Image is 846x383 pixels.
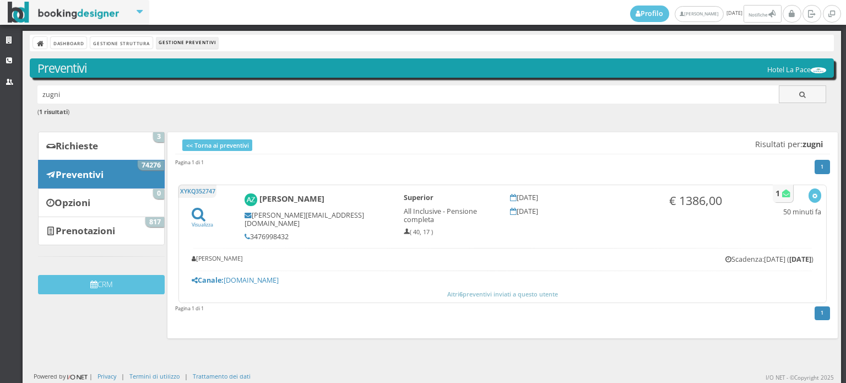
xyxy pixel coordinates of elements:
[630,5,783,23] span: [DATE]
[192,276,224,285] b: Canale:
[192,214,213,228] a: Visualizza
[38,132,165,160] a: Richieste 3
[37,109,827,116] h6: ( )
[178,185,216,198] h5: XYKQ352747
[185,372,188,380] div: |
[811,67,826,73] img: c3084f9b7d3611ed9c9d0608f5526cb6.png
[97,372,116,380] a: Privacy
[38,160,165,188] a: Preventivi 74276
[783,208,821,216] h5: 50 minuti fa
[192,255,243,262] h6: [PERSON_NAME]
[755,139,823,149] span: Risultati per:
[404,229,495,236] h6: ( 40, 17 )
[775,188,780,198] b: 1
[121,372,124,380] div: |
[245,211,389,228] h5: [PERSON_NAME][EMAIL_ADDRESS][DOMAIN_NAME]
[8,2,120,23] img: BookingDesigner.com
[138,160,164,170] span: 74276
[744,5,781,23] button: Notifiche
[669,193,761,208] h3: € 1386,00
[789,255,811,264] b: [DATE]
[193,372,251,380] a: Trattamento dei dati
[459,290,463,298] b: 6
[129,372,180,380] a: Termini di utilizzo
[675,6,724,22] a: [PERSON_NAME]
[725,255,814,263] h5: Scadenza:
[38,217,165,245] a: Prenotazioni 817
[510,193,654,202] h5: [DATE]
[245,193,257,206] img: Alessandra Zugni
[66,373,89,381] img: ionet_small_logo.png
[259,194,324,204] b: [PERSON_NAME]
[510,207,654,215] h5: [DATE]
[764,255,814,264] span: [DATE] ( )
[39,107,68,116] b: 1 risultati
[51,37,86,48] a: Dashboard
[37,85,779,104] input: Ricerca cliente - (inserisci il codice, il nome, il cognome, il numero di telefono o la mail)
[182,139,252,151] a: << Torna ai preventivi
[38,188,165,217] a: Opzioni 0
[34,372,93,381] div: Powered by |
[815,306,831,321] a: 1
[90,37,152,48] a: Gestione Struttura
[55,196,90,209] b: Opzioni
[156,37,218,49] li: Gestione Preventivi
[802,139,823,149] b: zugni
[145,217,164,227] span: 817
[153,132,164,142] span: 3
[153,189,164,199] span: 0
[175,305,204,312] h45: Pagina 1 di 1
[192,276,814,284] h5: [DOMAIN_NAME]
[56,139,98,152] b: Richieste
[184,289,821,299] button: Altri6preventivi inviati a questo utente
[404,207,495,224] h5: All Inclusive - Pensione completa
[245,233,389,241] h5: 3476998432
[175,159,204,166] h45: Pagina 1 di 1
[815,160,831,174] a: 1
[37,61,827,75] h3: Preventivi
[630,6,670,22] a: Profilo
[56,224,115,237] b: Prenotazioni
[767,66,826,74] h5: Hotel La Pace
[404,193,433,202] b: Superior
[38,275,165,294] button: CRM
[56,168,104,181] b: Preventivi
